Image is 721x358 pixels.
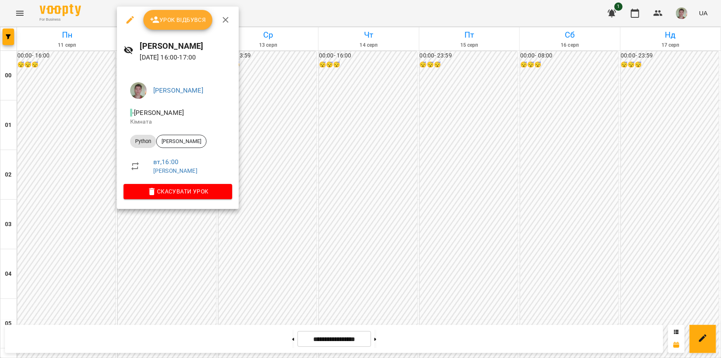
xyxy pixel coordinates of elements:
p: [DATE] 16:00 - 17:00 [140,53,232,62]
button: Урок відбувся [143,10,213,30]
button: Скасувати Урок [124,184,232,199]
a: вт , 16:00 [153,158,178,166]
div: [PERSON_NAME] [156,135,207,148]
span: Урок відбувся [150,15,206,25]
span: Python [130,138,156,145]
h6: [PERSON_NAME] [140,40,232,53]
a: [PERSON_NAME] [153,167,198,174]
p: Кімната [130,118,226,126]
span: [PERSON_NAME] [157,138,206,145]
a: [PERSON_NAME] [153,86,203,94]
span: Скасувати Урок [130,186,226,196]
img: 3644c6762f5be8525aa1697e18c5a872.jpg [130,82,147,99]
span: - [PERSON_NAME] [130,109,186,117]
